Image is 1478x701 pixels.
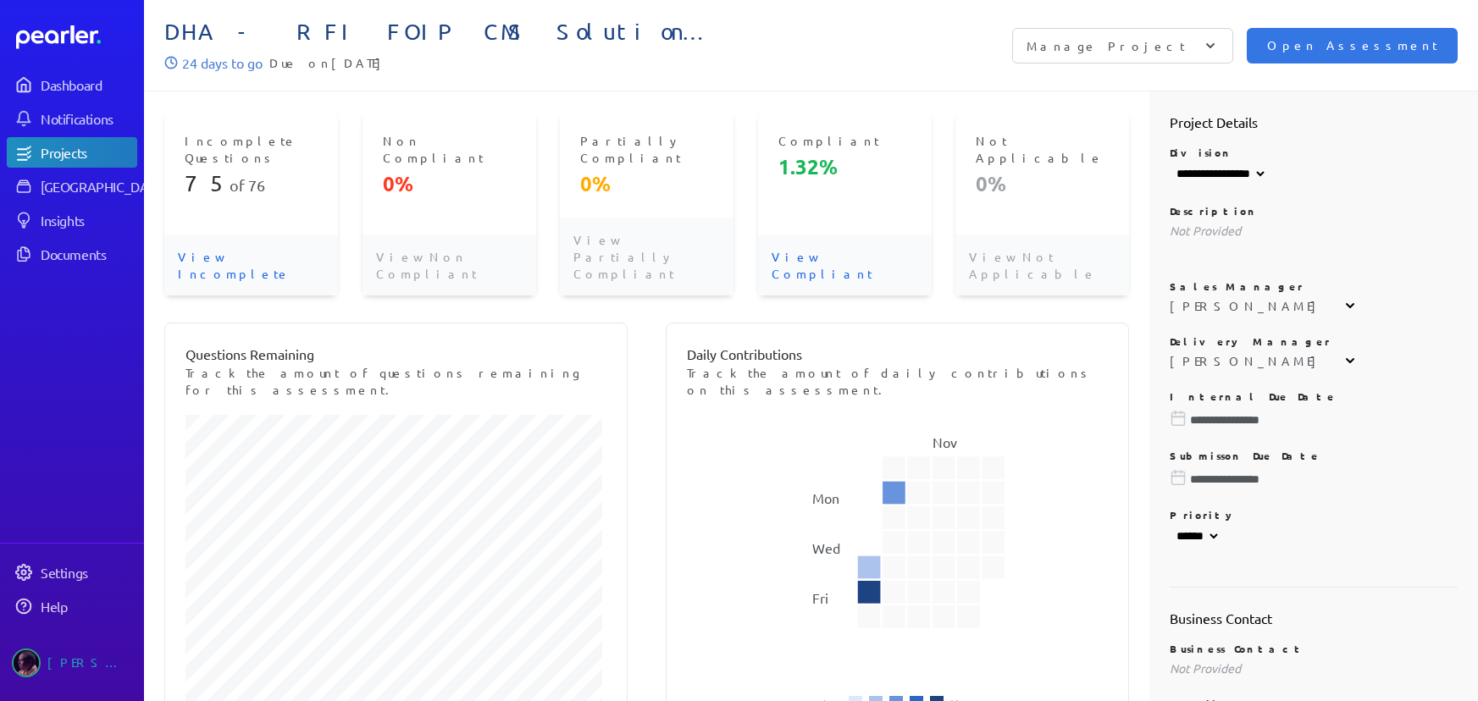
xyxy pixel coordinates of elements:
img: Ryan Baird [12,649,41,677]
text: Wed [813,539,841,556]
a: Dashboard [16,25,137,49]
span: DHA - RFI FOIP CMS Solution Information [164,19,811,46]
p: View Incomplete [164,235,338,295]
p: View Not Applicable [955,235,1129,295]
div: Documents [41,246,136,262]
a: Settings [7,557,137,588]
p: Sales Manager [1170,279,1458,293]
div: Projects [41,144,136,161]
p: Manage Project [1027,37,1185,54]
h2: Business Contact [1170,608,1458,628]
span: Not Provided [1170,223,1241,238]
button: Open Assessment [1247,28,1458,63]
span: 76 [248,176,265,194]
a: Documents [7,239,137,269]
p: Questions Remaining [185,344,606,364]
p: Non Compliant [383,132,516,166]
p: Incomplete Questions [185,132,318,166]
div: Help [41,598,136,615]
div: [PERSON_NAME] [47,649,132,677]
p: 1.32% [778,153,911,180]
span: Due on [DATE] [269,52,390,73]
p: Internal Due Date [1170,389,1458,403]
div: [GEOGRAPHIC_DATA] [41,178,167,195]
span: 75 [185,170,230,196]
input: Please choose a due date [1170,471,1458,488]
p: 0% [383,170,516,197]
span: Open Assessment [1267,36,1437,55]
p: Division [1170,146,1458,159]
a: Insights [7,205,137,235]
a: Help [7,591,137,621]
text: Nov [933,433,957,450]
p: Daily Contributions [687,344,1108,364]
div: Dashboard [41,76,136,93]
div: [PERSON_NAME] [1170,297,1325,314]
p: of [185,170,318,197]
p: Description [1170,204,1458,218]
p: Not Applicable [976,132,1109,166]
p: 0% [580,170,713,197]
input: Please choose a due date [1170,411,1458,428]
a: [GEOGRAPHIC_DATA] [7,171,137,201]
p: Partially Compliant [580,132,713,166]
p: Track the amount of daily contributions on this assessment. [687,364,1108,398]
p: Submisson Due Date [1170,449,1458,462]
a: Projects [7,137,137,168]
p: Delivery Manager [1170,334,1458,348]
a: Dashboard [7,69,137,100]
p: 0% [976,170,1109,197]
span: Not Provided [1170,660,1241,676]
p: View Non Compliant [363,235,536,295]
p: Track the amount of questions remaining for this assessment. [185,364,606,398]
p: View Compliant [758,235,932,295]
p: View Partially Compliant [560,218,733,295]
div: Insights [41,212,136,229]
h2: Project Details [1170,112,1458,132]
p: Compliant [778,132,911,149]
text: Mon [813,489,840,506]
p: Business Contact [1170,642,1458,655]
text: Fri [813,589,829,606]
p: Priority [1170,508,1458,522]
div: Notifications [41,110,136,127]
a: Ryan Baird's photo[PERSON_NAME] [7,642,137,684]
a: Notifications [7,103,137,134]
p: 24 days to go [182,52,263,73]
div: Settings [41,564,136,581]
div: [PERSON_NAME] [1170,352,1325,369]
